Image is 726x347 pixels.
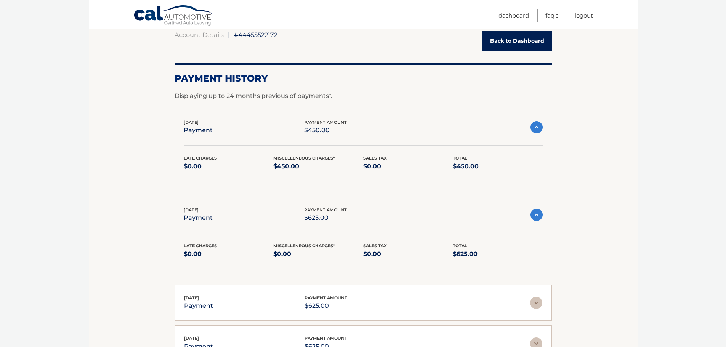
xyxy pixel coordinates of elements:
p: payment [184,213,213,223]
span: [DATE] [184,336,199,341]
p: Displaying up to 24 months previous of payments*. [175,91,552,101]
span: Miscelleneous Charges* [273,243,335,248]
h2: Payment History [175,73,552,84]
span: #44455522172 [234,31,277,38]
span: Sales Tax [363,243,387,248]
span: Sales Tax [363,155,387,161]
a: Account Details [175,31,224,38]
img: accordion-active.svg [530,209,543,221]
span: payment amount [304,120,347,125]
a: Back to Dashboard [482,31,552,51]
p: $625.00 [453,249,543,259]
a: Dashboard [498,9,529,22]
p: $0.00 [184,249,274,259]
p: payment [184,301,213,311]
a: Cal Automotive [133,5,213,27]
p: $450.00 [453,161,543,172]
span: Late Charges [184,155,217,161]
p: $0.00 [363,161,453,172]
img: accordion-active.svg [530,121,543,133]
span: payment amount [304,207,347,213]
span: [DATE] [184,207,199,213]
span: payment amount [305,295,347,301]
p: $0.00 [273,249,363,259]
span: [DATE] [184,295,199,301]
p: $450.00 [304,125,347,136]
a: FAQ's [545,9,558,22]
p: $450.00 [273,161,363,172]
span: Total [453,243,467,248]
img: accordion-rest.svg [530,297,542,309]
p: $625.00 [305,301,347,311]
span: [DATE] [184,120,199,125]
p: $625.00 [304,213,347,223]
span: Total [453,155,467,161]
p: $0.00 [184,161,274,172]
p: payment [184,125,213,136]
span: Late Charges [184,243,217,248]
a: Logout [575,9,593,22]
p: $0.00 [363,249,453,259]
span: payment amount [305,336,347,341]
span: | [228,31,230,38]
span: Miscelleneous Charges* [273,155,335,161]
